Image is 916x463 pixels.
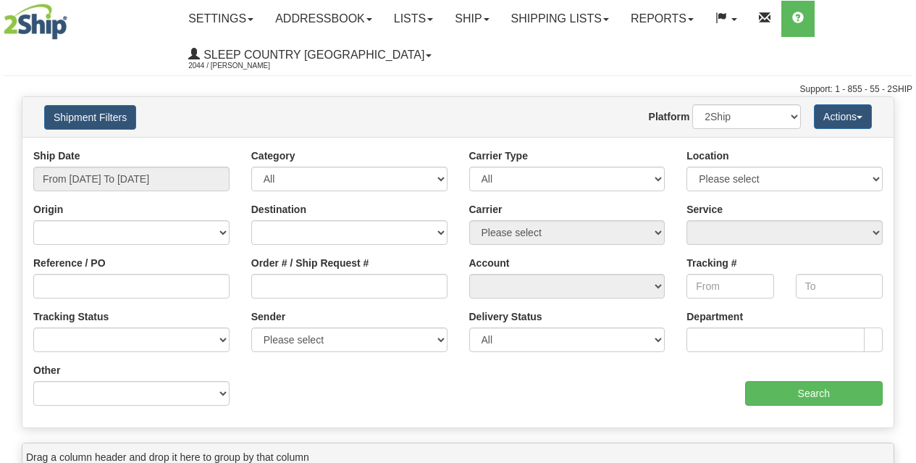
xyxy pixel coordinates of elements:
a: Shipping lists [500,1,620,37]
label: Origin [33,202,63,217]
label: Delivery Status [469,309,542,324]
label: Other [33,363,60,378]
button: Actions [814,104,872,129]
label: Platform [649,109,690,124]
label: Carrier [469,202,503,217]
div: Support: 1 - 855 - 55 - 2SHIP [4,83,912,96]
label: Tracking Status [33,309,109,324]
button: Shipment Filters [44,105,136,130]
label: Location [686,149,728,163]
span: Sleep Country [GEOGRAPHIC_DATA] [200,49,424,61]
label: Tracking # [686,256,736,270]
a: Lists [383,1,444,37]
label: Reference / PO [33,256,106,270]
img: logo2044.jpg [4,4,67,40]
input: Search [745,381,883,406]
a: Addressbook [264,1,383,37]
label: Ship Date [33,149,80,163]
label: Account [469,256,510,270]
label: Department [686,309,743,324]
label: Service [686,202,723,217]
label: Sender [251,309,285,324]
a: Ship [444,1,500,37]
label: Carrier Type [469,149,528,163]
a: Settings [177,1,264,37]
label: Category [251,149,295,163]
input: To [796,274,883,299]
span: 2044 / [PERSON_NAME] [188,59,297,73]
a: Sleep Country [GEOGRAPHIC_DATA] 2044 / [PERSON_NAME] [177,37,442,73]
a: Reports [620,1,705,37]
label: Destination [251,202,306,217]
iframe: chat widget [883,157,915,305]
label: Order # / Ship Request # [251,256,369,270]
input: From [686,274,773,299]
